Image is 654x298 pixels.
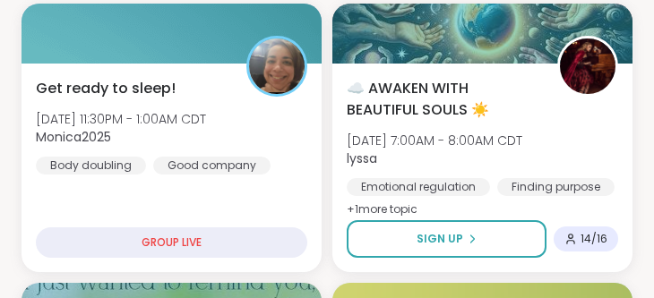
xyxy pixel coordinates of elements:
[36,128,111,146] b: Monica2025
[347,149,377,167] b: lyssa
[36,157,146,175] div: Body doubling
[249,38,305,94] img: Monica2025
[497,178,615,196] div: Finding purpose
[560,38,615,94] img: lyssa
[347,178,490,196] div: Emotional regulation
[153,157,271,175] div: Good company
[347,220,546,258] button: Sign Up
[36,78,176,99] span: Get ready to sleep!
[417,231,463,247] span: Sign Up
[36,227,307,258] div: GROUP LIVE
[36,110,206,128] span: [DATE] 11:30PM - 1:00AM CDT
[347,78,538,121] span: ☁️ AWAKEN WITH BEAUTIFUL SOULS ☀️
[581,232,607,246] span: 14 / 16
[347,132,522,149] span: [DATE] 7:00AM - 8:00AM CDT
